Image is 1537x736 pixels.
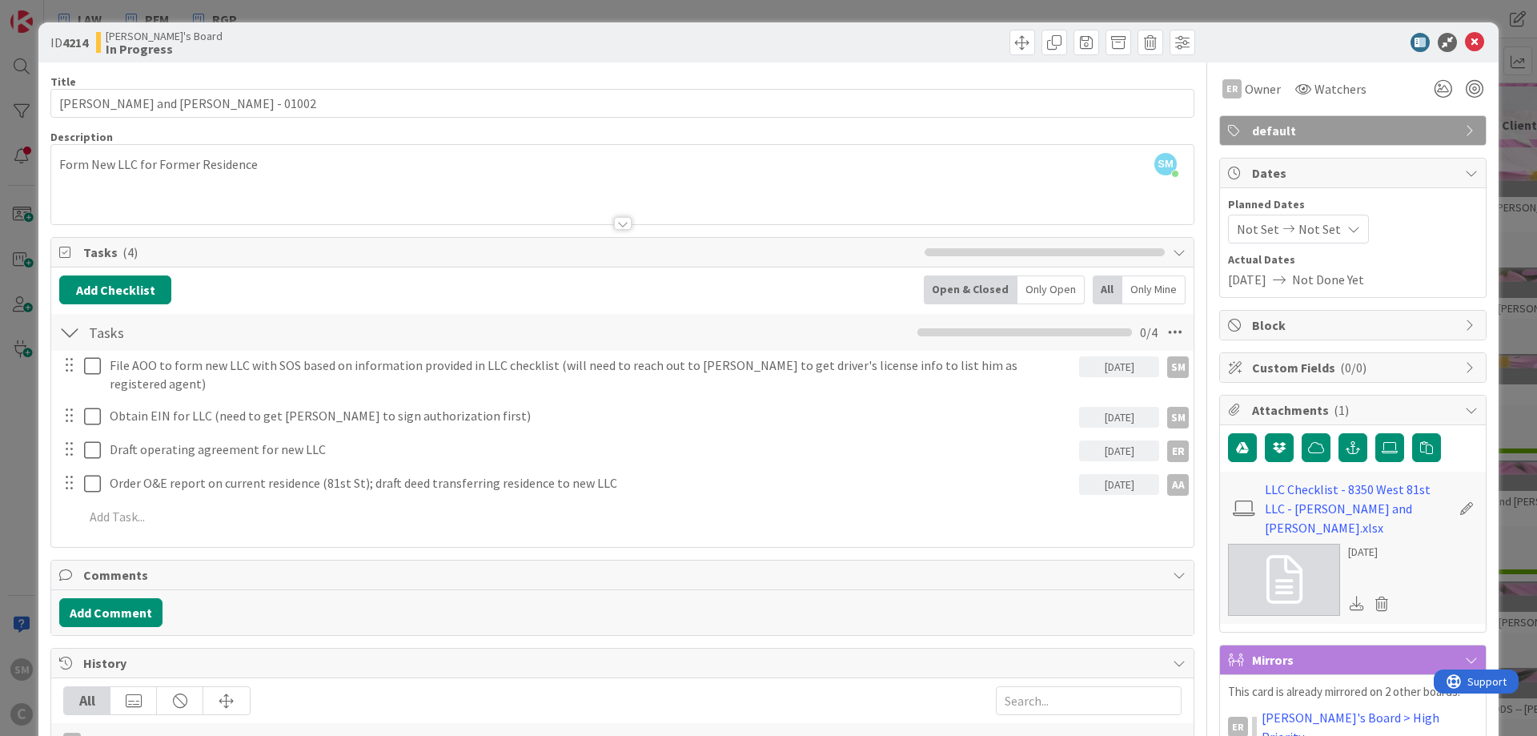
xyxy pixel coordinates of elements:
label: Title [50,74,76,89]
span: Attachments [1252,400,1457,420]
div: AA [1167,474,1189,496]
span: ( 0/0 ) [1340,360,1366,376]
span: Mirrors [1252,650,1457,670]
div: Only Open [1017,275,1085,304]
div: All [1093,275,1122,304]
span: Block [1252,316,1457,335]
p: Order O&E report on current residence (81st St); draft deed transferring residence to new LLC [110,474,1073,493]
span: Not Done Yet [1292,270,1364,289]
button: Add Checklist [59,275,171,304]
div: [DATE] [1079,407,1159,428]
span: Not Set [1298,219,1341,239]
span: Description [50,130,113,144]
b: 4214 [62,34,88,50]
div: Only Mine [1122,275,1186,304]
div: [DATE] [1079,440,1159,461]
div: SM [1167,356,1189,378]
span: SM [1154,153,1177,175]
span: Support [34,2,73,22]
span: Custom Fields [1252,358,1457,377]
p: This card is already mirrored on 2 other boards. [1228,683,1478,702]
span: History [83,654,1165,673]
span: Watchers [1314,79,1366,99]
div: ER [1167,440,1189,462]
span: Planned Dates [1228,196,1478,213]
span: Actual Dates [1228,251,1478,268]
input: Add Checklist... [83,318,443,347]
p: Obtain EIN for LLC (need to get [PERSON_NAME] to sign authorization first) [110,407,1073,425]
span: [DATE] [1228,270,1266,289]
span: 0 / 4 [1140,323,1158,342]
a: LLC Checklist - 8350 West 81st LLC - [PERSON_NAME] and [PERSON_NAME].xlsx [1265,480,1451,537]
p: Form New LLC for Former Residence [59,155,1186,174]
input: type card name here... [50,89,1194,118]
div: Open & Closed [924,275,1017,304]
div: Download [1348,593,1366,614]
span: ID [50,33,88,52]
span: ( 1 ) [1334,402,1349,418]
button: Add Comment [59,598,163,627]
input: Search... [996,686,1182,715]
div: [DATE] [1079,474,1159,495]
p: Draft operating agreement for new LLC [110,440,1073,459]
div: ER [1222,79,1242,99]
span: Not Set [1237,219,1279,239]
span: [PERSON_NAME]'s Board [106,30,223,42]
span: Owner [1245,79,1281,99]
div: SM [1167,407,1189,428]
div: [DATE] [1348,544,1395,561]
span: Tasks [83,243,917,262]
span: ( 4 ) [122,244,138,260]
p: File AOO to form new LLC with SOS based on information provided in LLC checklist (will need to re... [110,356,1073,392]
div: All [64,687,110,714]
span: Dates [1252,163,1457,183]
div: [DATE] [1079,356,1159,377]
span: Comments [83,565,1165,585]
span: default [1252,121,1457,140]
b: In Progress [106,42,223,55]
